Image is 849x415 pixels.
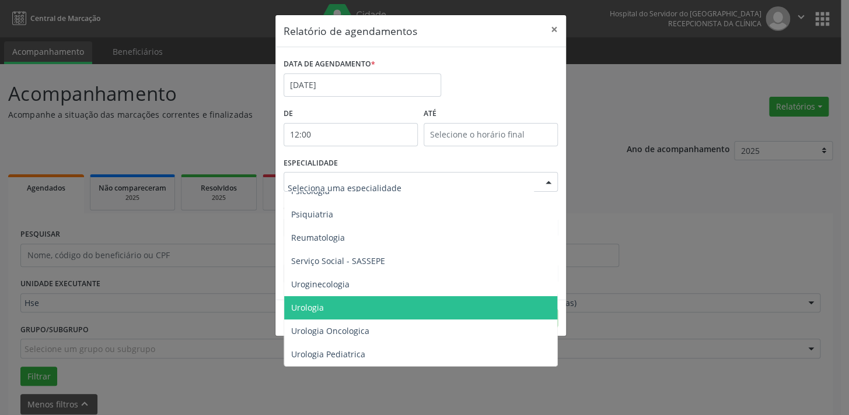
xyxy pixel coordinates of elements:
[291,255,385,266] span: Serviço Social - SASSEPE
[291,232,345,243] span: Reumatologia
[424,123,558,146] input: Selecione o horário final
[284,105,418,123] label: De
[284,73,441,97] input: Selecione uma data ou intervalo
[291,279,350,290] span: Uroginecologia
[288,176,534,199] input: Seleciona uma especialidade
[291,349,365,360] span: Urologia Pediatrica
[284,154,338,173] label: ESPECIALIDADE
[284,55,375,73] label: DATA DE AGENDAMENTO
[424,105,558,123] label: ATÉ
[543,15,566,44] button: Close
[291,209,333,220] span: Psiquiatria
[291,302,324,313] span: Urologia
[284,23,417,38] h5: Relatório de agendamentos
[284,123,418,146] input: Selecione o horário inicial
[291,325,369,336] span: Urologia Oncologica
